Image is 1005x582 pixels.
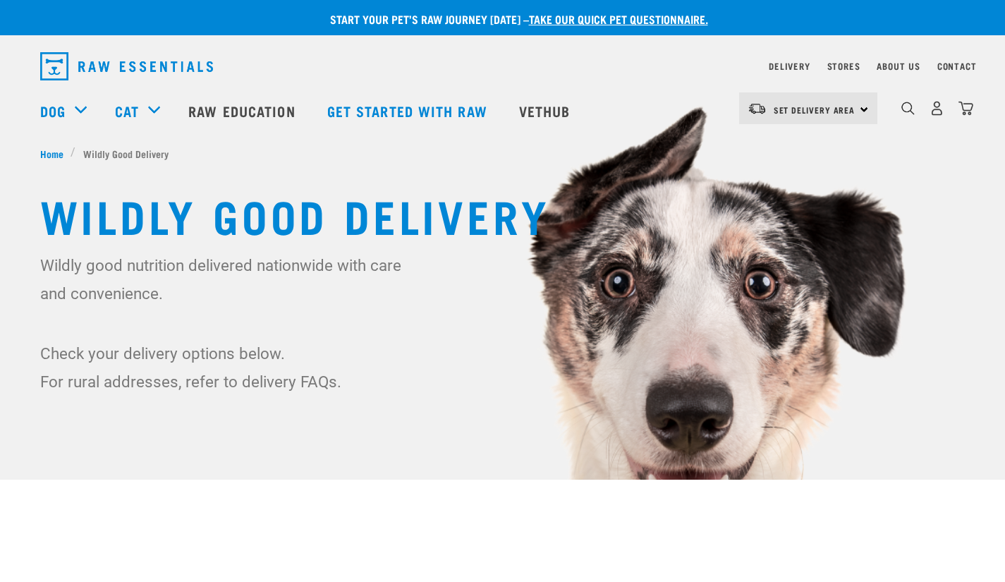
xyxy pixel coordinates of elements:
[769,63,810,68] a: Delivery
[40,146,966,161] nav: breadcrumbs
[313,83,505,139] a: Get started with Raw
[748,102,767,115] img: van-moving.png
[505,83,588,139] a: Vethub
[115,100,139,121] a: Cat
[877,63,920,68] a: About Us
[930,101,944,116] img: user.png
[40,251,410,308] p: Wildly good nutrition delivered nationwide with care and convenience.
[937,63,977,68] a: Contact
[827,63,860,68] a: Stores
[40,100,66,121] a: Dog
[174,83,312,139] a: Raw Education
[774,107,855,112] span: Set Delivery Area
[40,52,213,80] img: Raw Essentials Logo
[40,146,63,161] span: Home
[40,146,71,161] a: Home
[40,189,966,240] h1: Wildly Good Delivery
[958,101,973,116] img: home-icon@2x.png
[901,102,915,115] img: home-icon-1@2x.png
[529,16,708,22] a: take our quick pet questionnaire.
[40,339,410,396] p: Check your delivery options below. For rural addresses, refer to delivery FAQs.
[29,47,977,86] nav: dropdown navigation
